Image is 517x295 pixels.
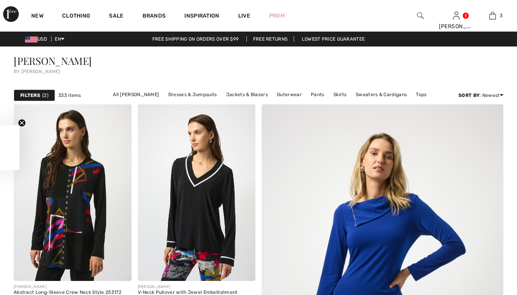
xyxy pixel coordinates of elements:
[138,284,256,290] div: [PERSON_NAME]
[458,93,480,98] strong: Sort By
[246,36,294,42] a: Free Returns
[352,89,411,100] a: Sweaters & Cardigans
[25,36,37,43] img: US Dollar
[146,36,245,42] a: Free shipping on orders over $99
[62,13,90,21] a: Clothing
[269,12,285,20] a: Prom
[238,12,250,20] a: Live
[489,11,496,20] img: My Bag
[20,92,40,99] strong: Filters
[296,36,371,42] a: Lowest Price Guarantee
[222,89,272,100] a: Jackets & Blazers
[439,22,474,30] div: [PERSON_NAME]
[55,36,64,42] span: EN
[307,89,328,100] a: Pants
[412,89,430,100] a: Tops
[14,104,132,281] img: Abstract Long-Sleeve Crew Neck Style 253172. Black/Multi
[184,13,219,21] span: Inspiration
[475,11,510,20] a: 3
[58,92,81,99] span: 333 items
[109,13,123,21] a: Sale
[109,89,163,100] a: All [PERSON_NAME]
[14,54,92,68] span: [PERSON_NAME]
[273,89,306,100] a: Outerwear
[138,104,256,281] img: V-Neck Pullover with Jewel Embellishment Style 253171. Black/Vanilla
[164,89,221,100] a: Dresses & Jumpsuits
[42,92,48,99] span: 2
[3,6,19,22] img: 1ère Avenue
[453,11,460,20] img: My Info
[18,119,26,127] button: Close teaser
[417,11,424,20] img: search the website
[31,13,43,21] a: New
[25,36,50,42] span: USD
[330,89,351,100] a: Skirts
[458,92,503,99] div: : Newest
[453,12,460,19] a: Sign In
[14,69,503,74] div: by [PERSON_NAME]
[14,284,121,290] div: [PERSON_NAME]
[500,12,503,19] span: 3
[143,13,166,21] a: Brands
